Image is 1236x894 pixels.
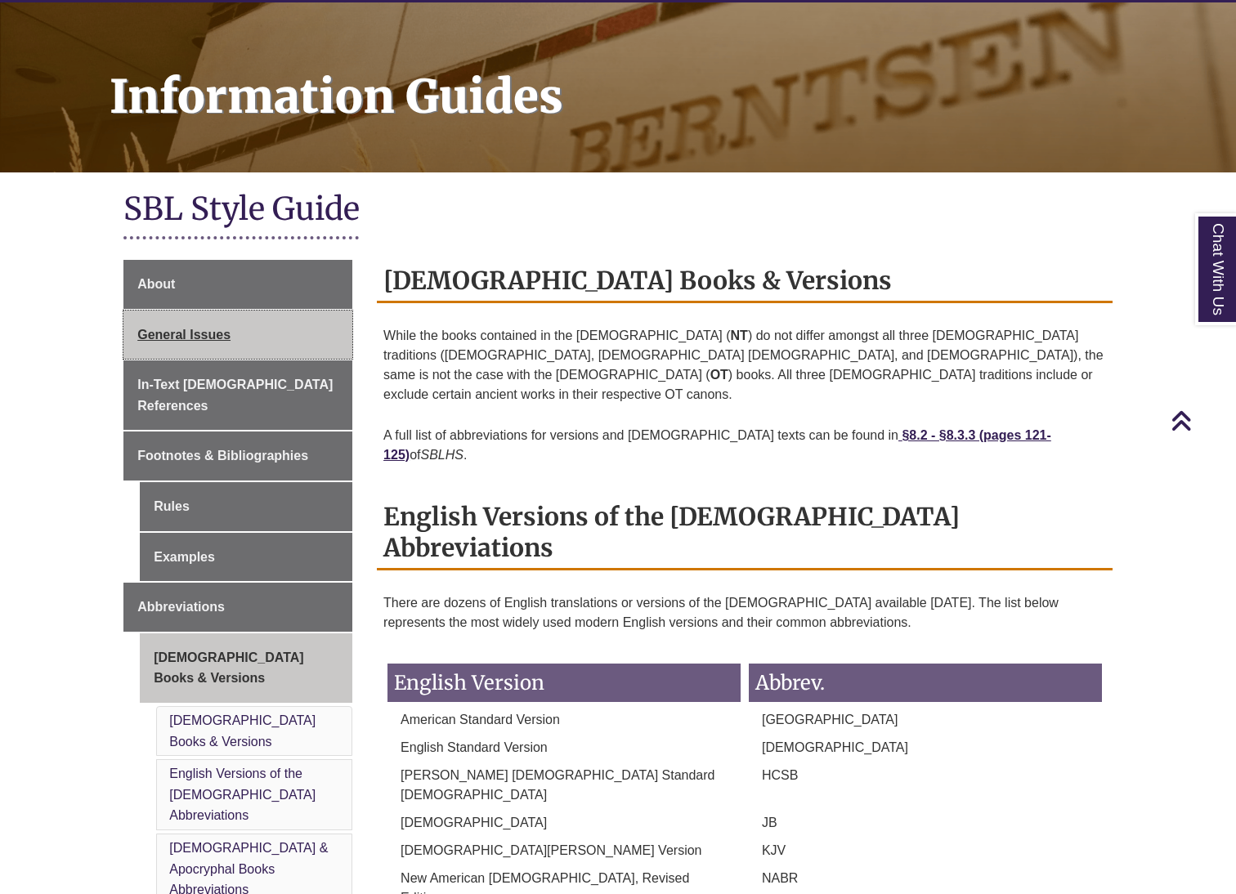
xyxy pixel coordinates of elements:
[387,664,741,702] h3: English Version
[137,378,333,413] span: In-Text [DEMOGRAPHIC_DATA] References
[137,277,175,291] span: About
[749,813,1102,833] p: JB
[383,419,1106,472] p: A full list of abbreviations for versions and [DEMOGRAPHIC_DATA] texts can be found in of .
[123,431,352,481] a: Footnotes & Bibliographies
[137,328,231,342] span: General Issues
[383,587,1106,639] p: There are dozens of English translations or versions of the [DEMOGRAPHIC_DATA] available [DATE]. ...
[749,766,1102,785] p: HCSB
[377,496,1113,570] h2: English Versions of the [DEMOGRAPHIC_DATA] Abbreviations
[169,713,316,749] a: [DEMOGRAPHIC_DATA] Books & Versions
[123,311,352,360] a: General Issues
[140,533,352,582] a: Examples
[387,841,741,860] p: [DEMOGRAPHIC_DATA][PERSON_NAME] Version
[137,600,225,614] span: Abbreviations
[137,449,308,463] span: Footnotes & Bibliographies
[749,738,1102,758] p: [DEMOGRAPHIC_DATA]
[169,767,316,822] a: English Versions of the [DEMOGRAPHIC_DATA] Abbreviations
[749,664,1102,702] h3: Abbrev.
[383,320,1106,411] p: While the books contained in the [DEMOGRAPHIC_DATA] ( ) do not differ amongst all three [DEMOGRAP...
[387,813,741,833] p: [DEMOGRAPHIC_DATA]
[387,766,741,805] p: [PERSON_NAME] [DEMOGRAPHIC_DATA] Standard [DEMOGRAPHIC_DATA]
[123,360,352,430] a: In-Text [DEMOGRAPHIC_DATA] References
[1171,409,1232,431] a: Back to Top
[377,260,1113,303] h2: [DEMOGRAPHIC_DATA] Books & Versions
[387,710,741,730] p: American Standard Version
[420,448,463,462] em: SBLHS
[123,583,352,632] a: Abbreviations
[749,710,1102,730] p: [GEOGRAPHIC_DATA]
[140,633,352,703] a: [DEMOGRAPHIC_DATA] Books & Versions
[749,841,1102,860] p: KJV
[92,2,1236,151] h1: Information Guides
[140,482,352,531] a: Rules
[123,189,1113,232] h1: SBL Style Guide
[387,738,741,758] p: English Standard Version
[710,368,728,382] strong: OT
[749,869,1102,888] p: NABR
[123,260,352,309] a: About
[731,329,748,342] strong: NT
